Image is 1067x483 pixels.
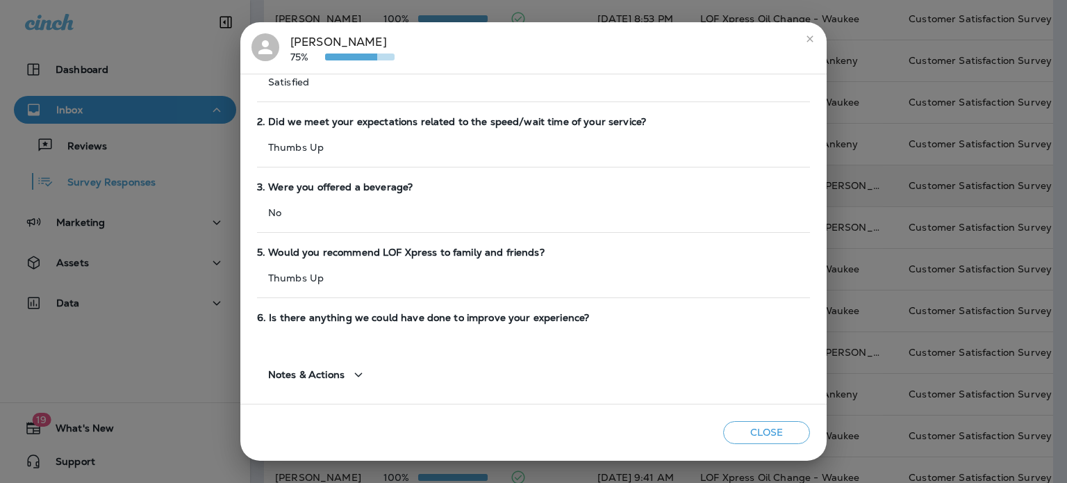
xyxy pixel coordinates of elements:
[268,369,345,381] span: Notes & Actions
[257,247,810,259] span: 5. Would you recommend LOF Xpress to family and friends?
[257,312,810,324] span: 6. Is there anything we could have done to improve your experience?
[799,28,821,50] button: close
[257,355,378,395] button: Notes & Actions
[723,421,810,444] button: Close
[257,142,810,153] p: Thumbs Up
[257,181,810,193] span: 3. Were you offered a beverage?
[290,51,325,63] p: 75%
[257,76,810,88] p: Satisfied
[290,33,395,63] div: [PERSON_NAME]
[257,207,810,218] p: No
[257,272,810,284] p: Thumbs Up
[257,116,810,128] span: 2. Did we meet your expectations related to the speed/wait time of your service?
